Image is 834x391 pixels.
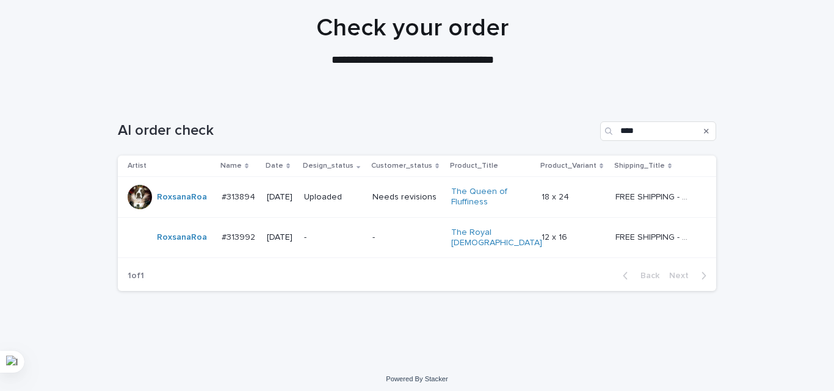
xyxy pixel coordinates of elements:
a: Powered By Stacker [386,375,448,382]
tr: RoxsanaRoa #313894#313894 [DATE]UploadedNeeds revisionsThe Queen of Fluffiness 18 x 2418 x 24 FRE... [118,177,716,218]
p: - [304,232,363,243]
p: Shipping_Title [614,159,665,173]
p: 1 of 1 [118,261,154,291]
button: Next [664,270,716,281]
p: Product_Variant [540,159,596,173]
p: [DATE] [267,232,294,243]
p: FREE SHIPPING - preview in 1-2 business days, after your approval delivery will take 5-10 b.d. [615,190,694,203]
p: Uploaded [304,192,363,203]
a: RoxsanaRoa [157,192,207,203]
h1: AI order check [118,122,595,140]
p: Design_status [303,159,354,173]
p: - [372,232,441,243]
p: [DATE] [267,192,294,203]
p: Artist [128,159,147,173]
a: The Royal [DEMOGRAPHIC_DATA] [451,228,542,248]
p: Needs revisions [372,192,441,203]
p: 18 x 24 [542,190,571,203]
a: RoxsanaRoa [157,232,207,243]
tr: RoxsanaRoa #313992#313992 [DATE]--The Royal [DEMOGRAPHIC_DATA] 12 x 1612 x 16 FREE SHIPPING - pre... [118,217,716,258]
span: Back [633,271,659,280]
p: FREE SHIPPING - preview in 1-2 business days, after your approval delivery will take 5-10 b.d. [615,230,694,243]
p: Product_Title [450,159,498,173]
h1: Check your order [114,13,712,43]
p: Date [266,159,283,173]
p: #313992 [222,230,258,243]
input: Search [600,121,716,141]
button: Back [613,270,664,281]
span: Next [669,271,696,280]
a: The Queen of Fluffiness [451,187,528,207]
p: Name [220,159,242,173]
p: Customer_status [371,159,432,173]
p: #313894 [222,190,258,203]
p: 12 x 16 [542,230,570,243]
